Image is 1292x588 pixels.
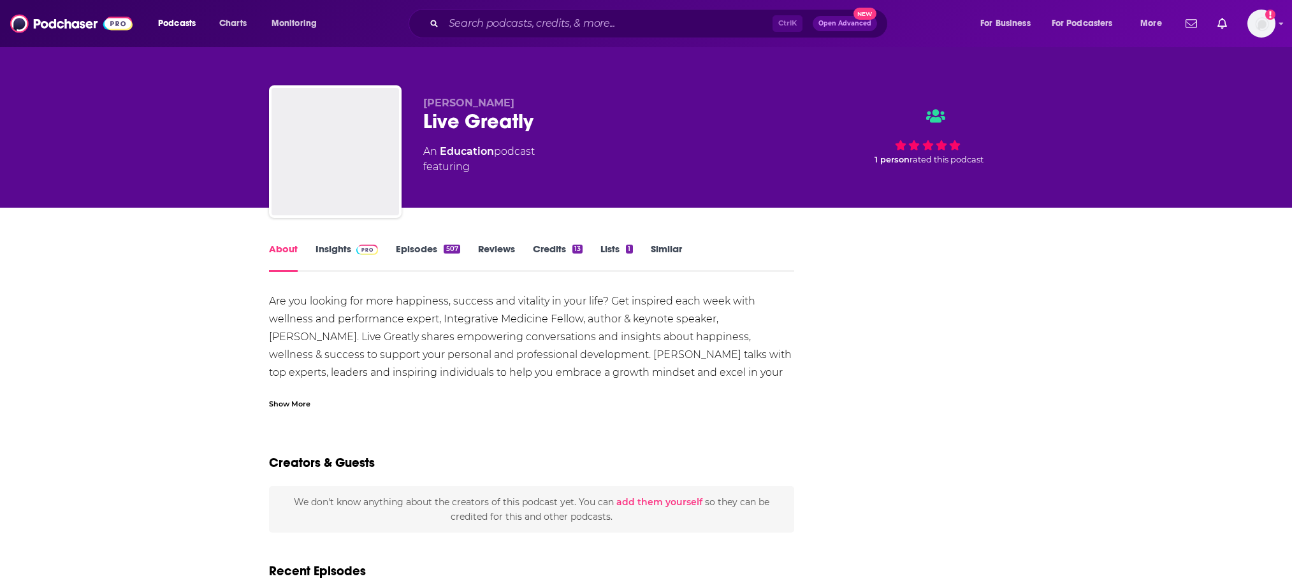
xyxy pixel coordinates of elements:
[440,145,494,157] a: Education
[444,13,773,34] input: Search podcasts, credits, & more...
[263,13,333,34] button: open menu
[572,245,583,254] div: 13
[269,563,366,579] h2: Recent Episodes
[316,243,379,272] a: InsightsPodchaser Pro
[444,245,460,254] div: 507
[1043,13,1131,34] button: open menu
[269,292,795,524] div: Are you looking for more happiness, success and vitality in your life? Get inspired each week wit...
[294,496,769,522] span: We don't know anything about the creators of this podcast yet . You can so they can be credited f...
[626,245,632,254] div: 1
[478,243,515,272] a: Reviews
[423,144,535,175] div: An podcast
[1131,13,1178,34] button: open menu
[1140,15,1162,32] span: More
[269,455,375,471] h2: Creators & Guests
[421,9,900,38] div: Search podcasts, credits, & more...
[818,20,871,27] span: Open Advanced
[356,245,379,255] img: Podchaser Pro
[1052,15,1113,32] span: For Podcasters
[1180,13,1202,34] a: Show notifications dropdown
[423,97,514,109] span: [PERSON_NAME]
[269,243,298,272] a: About
[396,243,460,272] a: Episodes507
[211,13,254,34] a: Charts
[813,16,877,31] button: Open AdvancedNew
[1265,10,1275,20] svg: Add a profile image
[423,159,535,175] span: featuring
[272,15,317,32] span: Monitoring
[651,243,682,272] a: Similar
[910,155,984,164] span: rated this podcast
[1247,10,1275,38] button: Show profile menu
[600,243,632,272] a: Lists1
[971,13,1047,34] button: open menu
[773,15,802,32] span: Ctrl K
[10,11,133,36] img: Podchaser - Follow, Share and Rate Podcasts
[853,8,876,20] span: New
[1247,10,1275,38] span: Logged in as Ashley_Beenen
[875,155,910,164] span: 1 person
[980,15,1031,32] span: For Business
[616,497,702,507] button: add them yourself
[533,243,583,272] a: Credits13
[149,13,212,34] button: open menu
[1212,13,1232,34] a: Show notifications dropdown
[1247,10,1275,38] img: User Profile
[832,97,1024,176] div: 1 personrated this podcast
[158,15,196,32] span: Podcasts
[219,15,247,32] span: Charts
